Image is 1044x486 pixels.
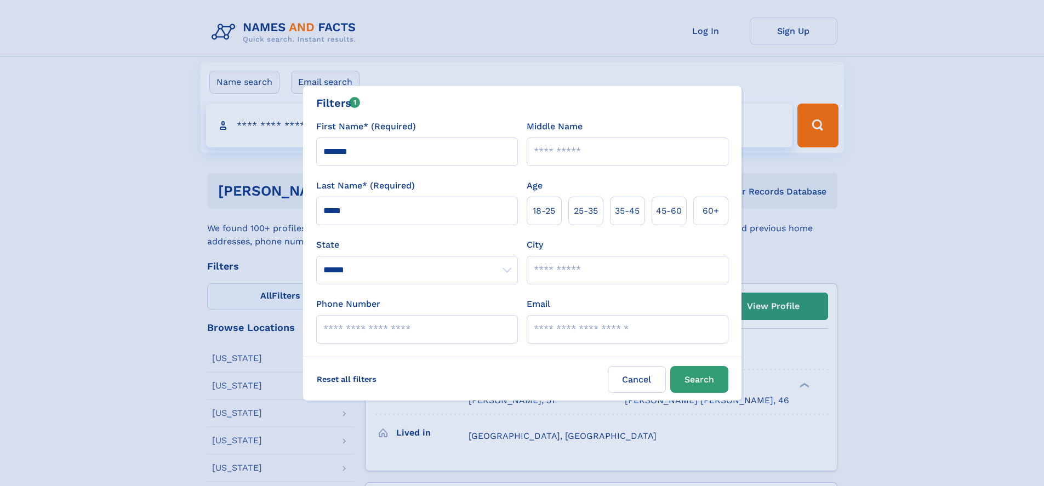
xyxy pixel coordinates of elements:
[316,95,361,111] div: Filters
[533,204,555,218] span: 18‑25
[670,366,728,393] button: Search
[316,298,380,311] label: Phone Number
[703,204,719,218] span: 60+
[615,204,640,218] span: 35‑45
[527,120,583,133] label: Middle Name
[527,238,543,251] label: City
[316,238,518,251] label: State
[316,120,416,133] label: First Name* (Required)
[316,179,415,192] label: Last Name* (Required)
[608,366,666,393] label: Cancel
[656,204,682,218] span: 45‑60
[527,298,550,311] label: Email
[527,179,543,192] label: Age
[310,366,384,392] label: Reset all filters
[574,204,598,218] span: 25‑35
